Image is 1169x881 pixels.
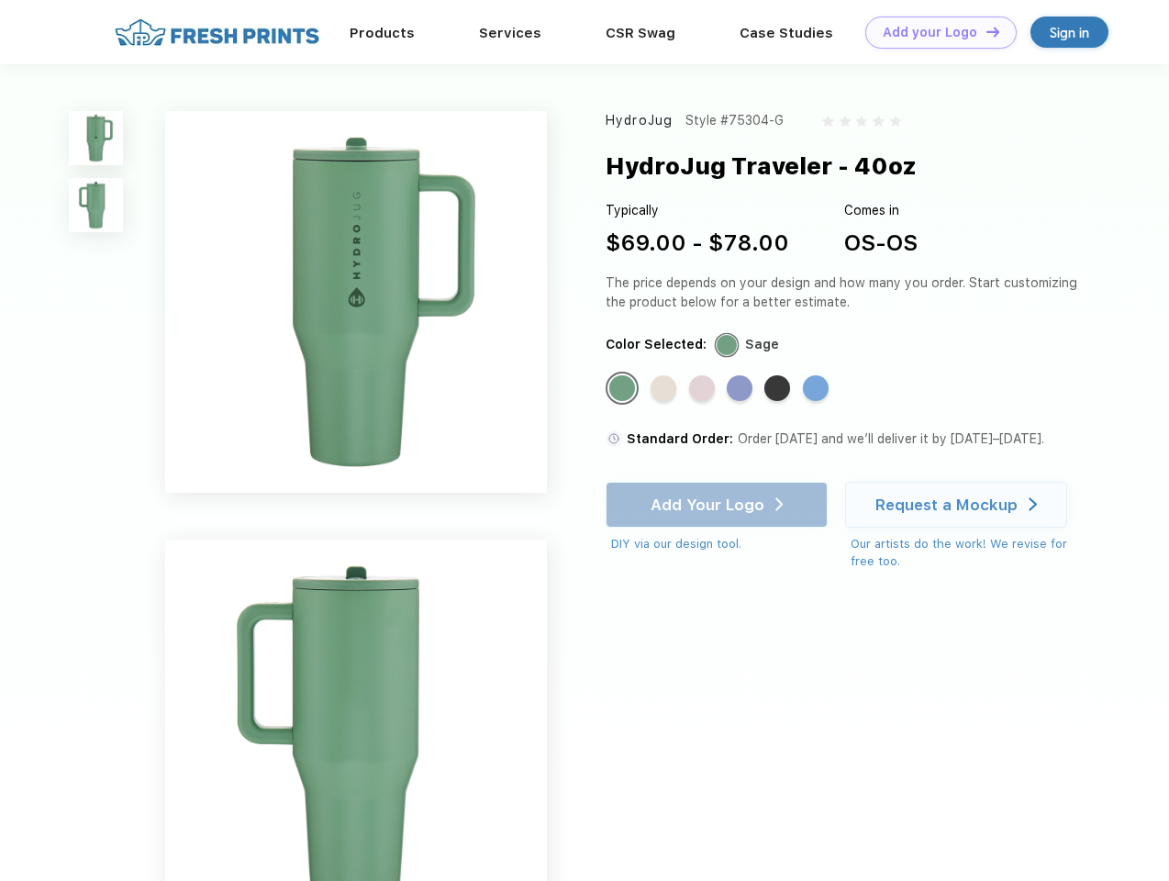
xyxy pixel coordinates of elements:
div: DIY via our design tool. [611,535,828,553]
a: Products [350,25,415,41]
span: Standard Order: [627,431,733,446]
span: Order [DATE] and we’ll deliver it by [DATE]–[DATE]. [738,431,1044,446]
img: fo%20logo%202.webp [109,17,325,49]
div: Add your Logo [883,25,977,40]
div: Peri [727,375,752,401]
div: Sage [745,335,779,354]
div: HydroJug Traveler - 40oz [606,149,917,184]
div: Sign in [1050,22,1089,43]
div: Sage [609,375,635,401]
img: gray_star.svg [873,116,884,127]
div: Black [764,375,790,401]
img: func=resize&h=100 [69,111,123,165]
img: func=resize&h=640 [165,111,547,493]
div: Cream [651,375,676,401]
div: Comes in [844,201,918,220]
div: Pink Sand [689,375,715,401]
div: The price depends on your design and how many you order. Start customizing the product below for ... [606,273,1085,312]
div: OS-OS [844,227,918,260]
img: gray_star.svg [856,116,867,127]
div: Riptide [803,375,829,401]
div: Typically [606,201,789,220]
div: Our artists do the work! We revise for free too. [851,535,1085,571]
div: $69.00 - $78.00 [606,227,789,260]
img: gray_star.svg [890,116,901,127]
a: Sign in [1030,17,1108,48]
div: Color Selected: [606,335,707,354]
img: standard order [606,430,622,447]
img: DT [986,27,999,37]
img: func=resize&h=100 [69,178,123,232]
img: gray_star.svg [840,116,851,127]
img: gray_star.svg [822,116,833,127]
div: Request a Mockup [875,496,1018,514]
img: white arrow [1029,497,1037,511]
div: Style #75304-G [685,111,784,130]
div: HydroJug [606,111,673,130]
